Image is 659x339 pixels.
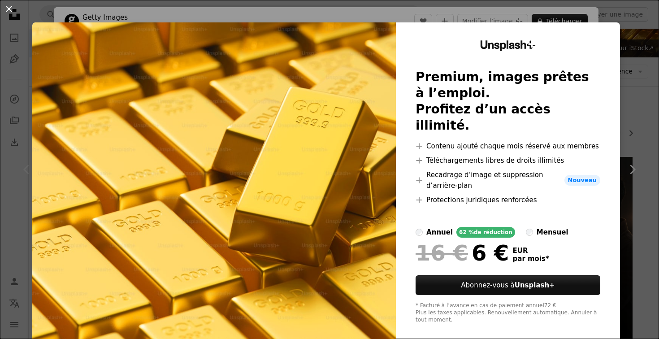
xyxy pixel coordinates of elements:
strong: Unsplash+ [515,281,555,289]
div: 62 % de réduction [456,227,515,238]
li: Contenu ajouté chaque mois réservé aux membres [416,141,600,152]
h2: Premium, images prêtes à l’emploi. Profitez d’un accès illimité. [416,69,600,134]
input: mensuel [526,229,533,236]
input: annuel62 %de réduction [416,229,423,236]
li: Protections juridiques renforcées [416,195,600,205]
div: * Facturé à l’avance en cas de paiement annuel 72 € Plus les taxes applicables. Renouvellement au... [416,302,600,324]
button: Abonnez-vous àUnsplash+ [416,275,600,295]
span: EUR [513,247,549,255]
li: Recadrage d’image et suppression d’arrière-plan [416,169,600,191]
li: Téléchargements libres de droits illimités [416,155,600,166]
span: 16 € [416,241,468,265]
div: mensuel [537,227,568,238]
span: par mois * [513,255,549,263]
span: Nouveau [564,175,600,186]
div: 6 € [416,241,509,265]
div: annuel [426,227,453,238]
